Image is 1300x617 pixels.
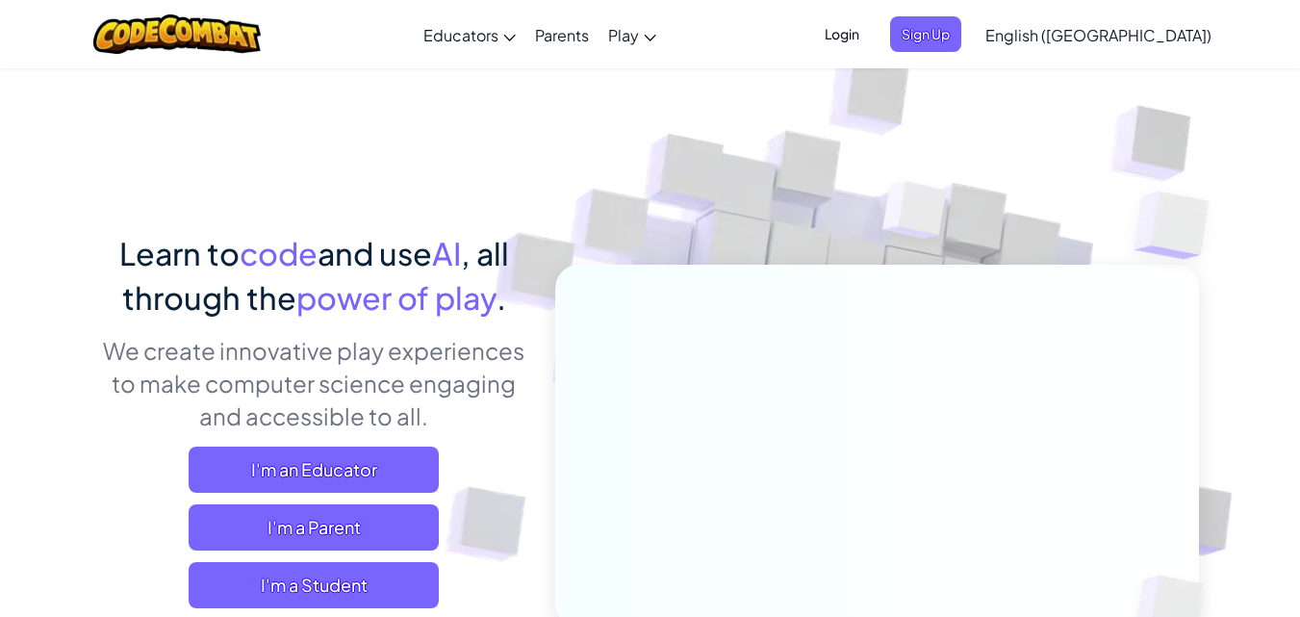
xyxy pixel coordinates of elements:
[119,234,240,272] span: Learn to
[890,16,961,52] button: Sign Up
[525,9,599,61] a: Parents
[813,16,871,52] button: Login
[608,25,639,45] span: Play
[296,278,497,317] span: power of play
[93,14,262,54] img: CodeCombat logo
[189,562,439,608] button: I'm a Student
[599,9,666,61] a: Play
[414,9,525,61] a: Educators
[189,447,439,493] a: I'm an Educator
[1096,144,1262,307] img: Overlap cubes
[985,25,1211,45] span: English ([GEOGRAPHIC_DATA])
[189,504,439,551] a: I'm a Parent
[497,278,506,317] span: .
[318,234,432,272] span: and use
[240,234,318,272] span: code
[432,234,461,272] span: AI
[976,9,1221,61] a: English ([GEOGRAPHIC_DATA])
[102,334,526,432] p: We create innovative play experiences to make computer science engaging and accessible to all.
[846,143,984,287] img: Overlap cubes
[423,25,498,45] span: Educators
